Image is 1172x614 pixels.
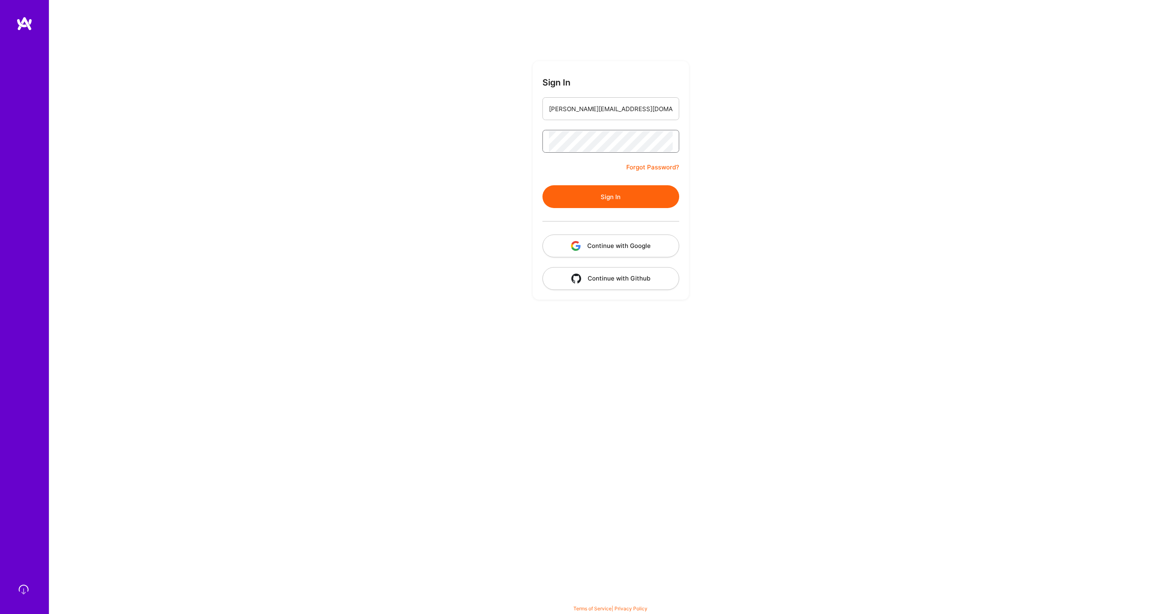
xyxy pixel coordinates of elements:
[16,16,33,31] img: logo
[49,590,1172,610] div: © 2025 ATeams Inc., All rights reserved.
[542,235,679,257] button: Continue with Google
[614,605,647,612] a: Privacy Policy
[573,605,647,612] span: |
[15,581,32,598] img: sign out
[542,77,571,88] h3: Sign In
[571,274,581,283] img: icon
[549,99,673,119] input: Email...
[15,581,34,598] a: sign out
[626,162,679,172] a: Forgot Password?
[542,185,679,208] button: Sign In
[542,267,679,290] button: Continue with Github
[571,241,581,251] img: icon
[573,605,612,612] a: Terms of Service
